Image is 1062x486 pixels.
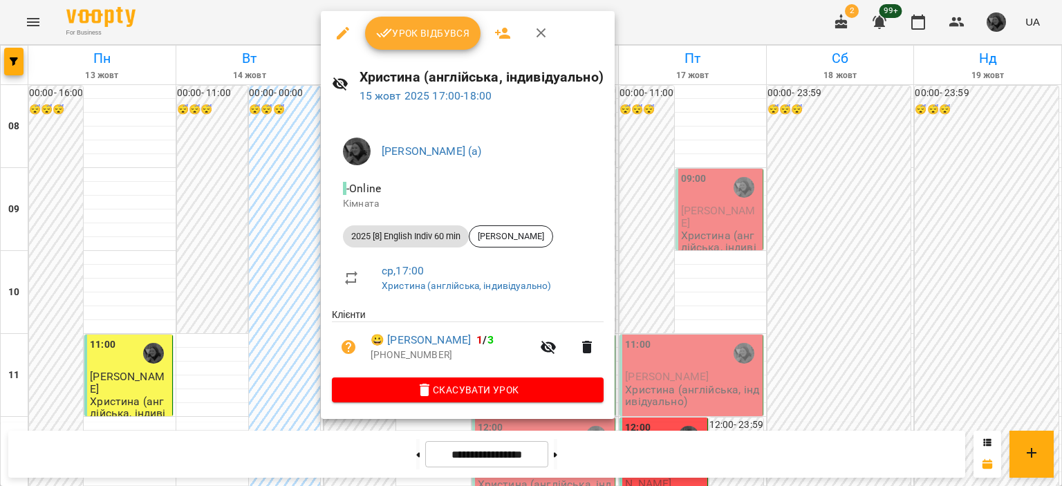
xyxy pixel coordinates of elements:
[476,333,483,346] span: 1
[487,333,494,346] span: 3
[343,182,384,195] span: - Online
[376,25,470,41] span: Урок відбувся
[343,138,371,165] img: 0b99b761047abbbb3b0f46a24ef97f76.jpg
[360,66,604,88] h6: Христина (англійська, індивідуально)
[382,280,551,291] a: Христина (англійська, індивідуально)
[382,144,482,158] a: [PERSON_NAME] (а)
[343,197,593,211] p: Кімната
[382,264,424,277] a: ср , 17:00
[332,377,604,402] button: Скасувати Урок
[343,382,593,398] span: Скасувати Урок
[360,89,492,102] a: 15 жовт 2025 17:00-18:00
[469,225,553,247] div: [PERSON_NAME]
[365,17,481,50] button: Урок відбувся
[343,230,469,243] span: 2025 [8] English Indiv 60 min
[476,333,493,346] b: /
[469,230,552,243] span: [PERSON_NAME]
[371,348,532,362] p: [PHONE_NUMBER]
[332,308,604,377] ul: Клієнти
[371,332,471,348] a: 😀 [PERSON_NAME]
[332,330,365,364] button: Візит ще не сплачено. Додати оплату?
